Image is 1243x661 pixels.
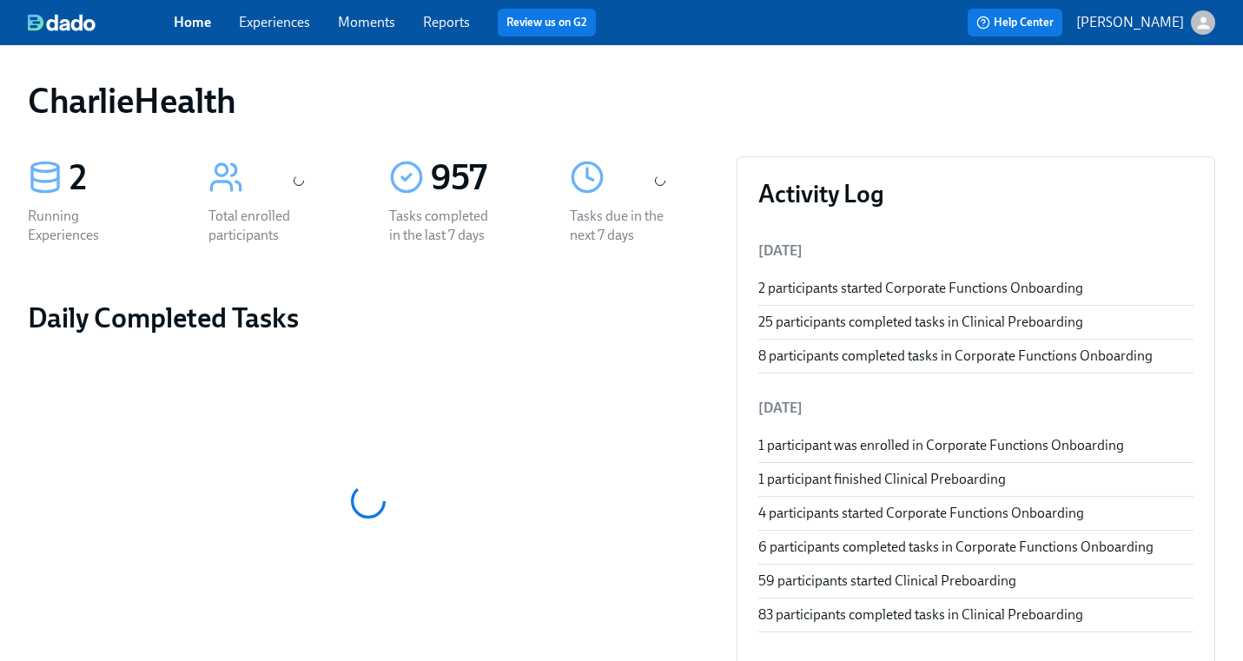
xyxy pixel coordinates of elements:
div: Running Experiences [28,207,139,245]
a: Experiences [239,14,310,30]
p: [PERSON_NAME] [1076,13,1184,32]
button: Help Center [968,9,1062,36]
div: 6 participants completed tasks in Corporate Functions Onboarding [758,538,1193,557]
div: 2 [69,156,167,200]
div: Total enrolled participants [208,207,320,245]
div: 25 participants completed tasks in Clinical Preboarding [758,313,1193,332]
div: 83 participants completed tasks in Clinical Preboarding [758,605,1193,625]
div: 1 participant was enrolled in Corporate Functions Onboarding [758,436,1193,455]
div: 2 participants started Corporate Functions Onboarding [758,279,1193,298]
div: 1 participant finished Clinical Preboarding [758,470,1193,489]
a: Review us on G2 [506,14,587,31]
div: 59 participants started Clinical Preboarding [758,572,1193,591]
div: Tasks completed in the last 7 days [389,207,500,245]
a: Moments [338,14,395,30]
button: Review us on G2 [498,9,596,36]
a: Home [174,14,211,30]
img: dado [28,14,96,31]
button: [PERSON_NAME] [1076,10,1215,35]
h1: CharlieHealth [28,80,236,122]
div: 8 participants completed tasks in Corporate Functions Onboarding [758,347,1193,366]
div: Tasks due in the next 7 days [570,207,681,245]
li: [DATE] [758,387,1193,429]
div: 957 [431,156,528,200]
h3: Activity Log [758,178,1193,209]
a: Reports [423,14,470,30]
span: [DATE] [758,242,803,259]
h2: Daily Completed Tasks [28,301,709,335]
div: 4 participants started Corporate Functions Onboarding [758,504,1193,523]
span: Help Center [976,14,1054,31]
a: dado [28,14,174,31]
